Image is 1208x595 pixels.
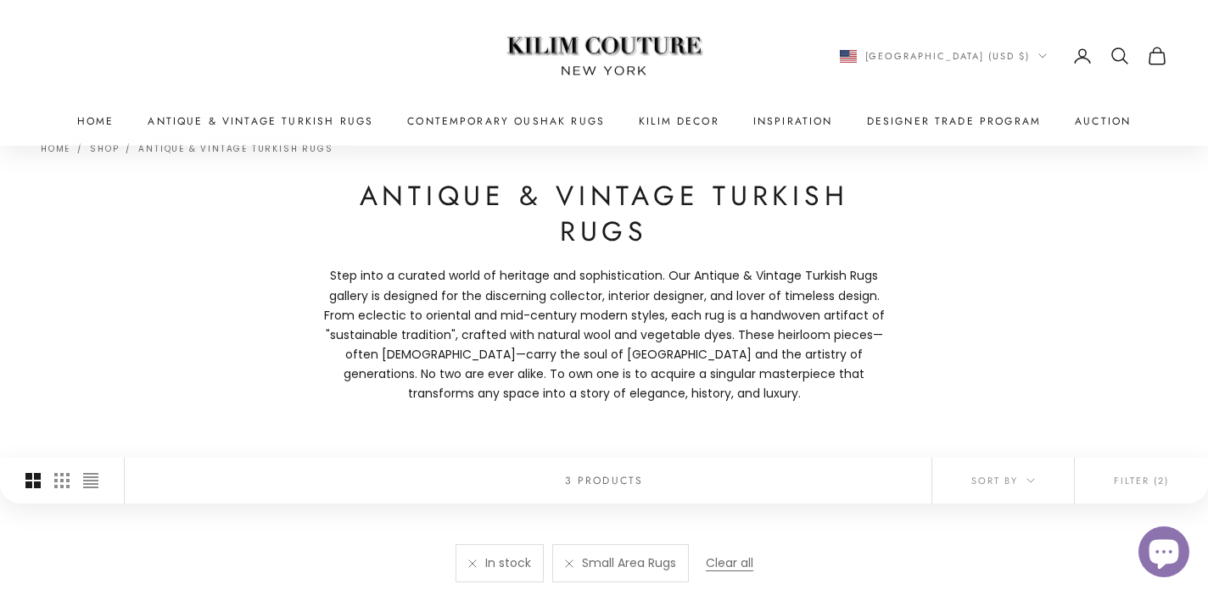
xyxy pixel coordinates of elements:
[41,142,70,155] a: Home
[1133,526,1194,581] inbox-online-store-chat: Shopify online store chat
[932,458,1074,503] button: Sort by
[971,473,1035,488] span: Sort by
[840,48,1048,64] button: Change country or currency
[840,50,857,63] img: United States
[485,553,531,573] span: In stock
[498,16,710,97] img: Logo of Kilim Couture New York
[1075,113,1131,130] a: Auction
[582,553,676,573] span: Small Area Rugs
[753,113,833,130] a: Inspiration
[41,113,1167,130] nav: Primary navigation
[407,113,605,130] a: Contemporary Oushak Rugs
[148,113,373,130] a: Antique & Vintage Turkish Rugs
[867,113,1042,130] a: Designer Trade Program
[77,113,115,130] a: Home
[25,458,41,503] button: Switch to larger product images
[90,142,119,155] a: Shop
[840,46,1168,66] nav: Secondary navigation
[316,266,892,403] p: Step into a curated world of heritage and sophistication. Our Antique & Vintage Turkish Rugs gall...
[41,142,333,153] nav: Breadcrumb
[468,559,477,568] a: Remove filter "In stock"
[1075,458,1208,503] button: Filter (2)
[316,179,892,249] h1: Antique & Vintage Turkish Rugs
[83,458,98,503] button: Switch to compact product images
[639,113,719,130] summary: Kilim Decor
[565,472,644,489] p: 3 products
[865,48,1031,64] span: [GEOGRAPHIC_DATA] (USD $)
[54,458,70,503] button: Switch to smaller product images
[565,559,573,568] a: Remove filter "Small Area Rugs"
[706,554,753,571] a: Clear all
[138,142,333,155] a: Antique & Vintage Turkish Rugs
